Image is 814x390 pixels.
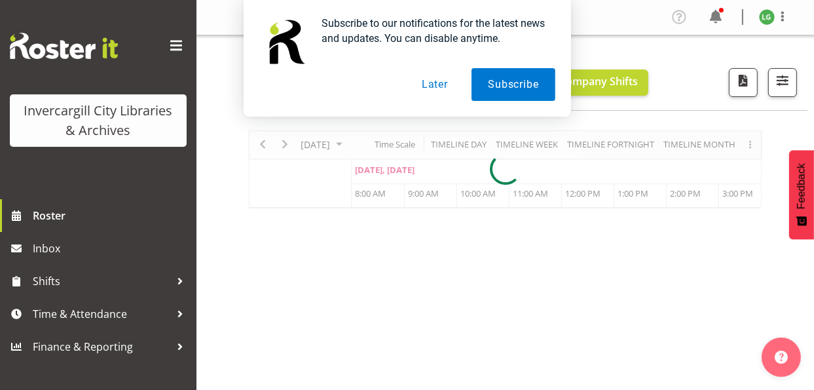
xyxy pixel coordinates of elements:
[405,68,464,101] button: Later
[312,16,555,46] div: Subscribe to our notifications for the latest news and updates. You can disable anytime.
[472,68,555,101] button: Subscribe
[33,304,170,324] span: Time & Attendance
[789,150,814,239] button: Feedback - Show survey
[33,337,170,357] span: Finance & Reporting
[796,163,807,209] span: Feedback
[33,239,190,258] span: Inbox
[23,101,174,140] div: Invercargill City Libraries & Archives
[259,16,312,68] img: notification icon
[775,351,788,364] img: help-xxl-2.png
[33,271,170,291] span: Shifts
[33,206,190,225] span: Roster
